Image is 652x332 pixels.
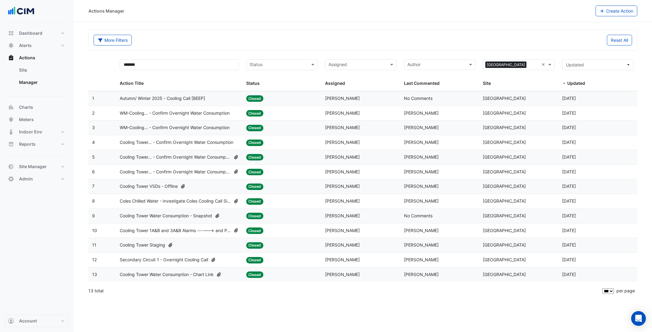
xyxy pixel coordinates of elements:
span: Admin [19,176,33,182]
span: 9 [92,213,95,218]
span: [PERSON_NAME] [404,242,439,247]
span: Cooling Tower Water Consumption - Chart Link [120,271,214,278]
span: No Comments [404,96,433,101]
span: Reports [19,141,36,147]
span: per page [616,288,635,293]
span: [PERSON_NAME] [325,257,360,262]
span: Updated [566,62,584,67]
span: [PERSON_NAME] [325,242,360,247]
span: Closed [246,271,264,278]
span: Charts [19,104,33,110]
img: Company Logo [7,5,35,17]
button: More Filters [94,35,132,45]
span: [GEOGRAPHIC_DATA] [483,184,526,189]
span: [PERSON_NAME] [404,110,439,116]
span: [GEOGRAPHIC_DATA] [483,154,526,160]
span: 7 [92,184,95,189]
span: Coles Chilled Water - Investigate Coles Cooling Call Signal [120,198,231,205]
app-icon: Dashboard [8,30,14,36]
span: [PERSON_NAME] [325,125,360,130]
span: 2022-02-18T15:52:01.238 [562,184,576,189]
span: 3 [92,125,95,130]
span: Actions [19,55,35,61]
div: Open Intercom Messenger [631,311,646,326]
span: 13 [92,272,97,277]
span: Closed [246,154,264,160]
span: Cooling Tower... - Confirm Overnight Water Consumption [120,154,231,161]
span: [PERSON_NAME] [325,272,360,277]
span: Closed [246,140,264,146]
span: 5 [92,154,95,160]
span: 2024-06-26T13:59:53.047 [562,140,576,145]
button: Updated [562,59,634,70]
span: [GEOGRAPHIC_DATA] [483,110,526,116]
span: Cooling Tower... - Confirm Overnight Water Consumption [120,139,233,146]
div: Actions [5,64,69,91]
span: [PERSON_NAME] [404,272,439,277]
span: [PERSON_NAME] [404,198,439,204]
span: Secondary Circuit 1 - Overnight Cooling Call [120,256,208,263]
span: [PERSON_NAME] [404,169,439,174]
span: [PERSON_NAME] [404,228,439,233]
button: Actions [5,52,69,64]
span: [PERSON_NAME] [404,257,439,262]
span: Closed [246,184,264,190]
span: Autumn/ Winter 2025 - Cooling Call [BEEP] [120,95,205,102]
div: Actions Manager [88,8,124,14]
app-icon: Charts [8,104,14,110]
button: Admin [5,173,69,185]
span: Closed [246,95,264,102]
span: [PERSON_NAME] [325,198,360,204]
span: Cooling Tower Water Consumption - Snapshot [120,212,212,219]
span: Closed [246,227,264,234]
span: 2021-05-20T17:05:13.081 [562,257,576,262]
span: [PERSON_NAME] [325,169,360,174]
span: Meters [19,117,34,123]
span: Closed [246,257,264,263]
span: [GEOGRAPHIC_DATA] [483,125,526,130]
span: WM-Cooling... - Confirm Overnight Water Consumption [120,124,230,131]
span: WM-Cooling... - Confirm Overnight Water Consumption [120,110,230,117]
span: 2021-11-22T11:40:33.980 [562,213,576,218]
button: Charts [5,101,69,113]
span: Closed [246,110,264,117]
span: 10 [92,228,97,233]
span: 4 [92,140,95,145]
app-icon: Indoor Env [8,129,14,135]
span: 2022-09-30T08:09:47.926 [562,169,576,174]
span: [PERSON_NAME] [325,154,360,160]
span: [PERSON_NAME] [325,140,360,145]
span: 2021-07-23T14:21:23.014 [562,228,576,233]
span: Cooling Tower Staging [120,242,165,249]
span: Closed [246,242,264,249]
span: No Comments [404,213,433,218]
span: Account [19,318,37,324]
span: [PERSON_NAME] [325,110,360,116]
span: Last Commented [404,81,440,86]
span: [PERSON_NAME] [325,184,360,189]
span: [GEOGRAPHIC_DATA] [483,213,526,218]
span: Alerts [19,42,32,49]
span: [GEOGRAPHIC_DATA] [483,272,526,277]
span: 2023-03-10T08:59:31.193 [562,154,576,160]
span: Cooling Tower 1A&B and 3A&B Alarms ------> and PlantPro Control [120,227,231,234]
span: [PERSON_NAME] [404,154,439,160]
span: 2021-05-20T16:59:07.763 [562,272,576,277]
button: Account [5,315,69,327]
span: 12 [92,257,97,262]
app-icon: Reports [8,141,14,147]
span: 6 [92,169,95,174]
span: Closed [246,169,264,175]
span: Closed [246,213,264,219]
span: 2025-07-08T15:42:04.106 [562,96,576,101]
span: Action Title [120,81,144,86]
span: [GEOGRAPHIC_DATA] [483,140,526,145]
div: 13 total [88,283,601,298]
span: [GEOGRAPHIC_DATA] [483,169,526,174]
span: [GEOGRAPHIC_DATA] [485,61,526,68]
span: Site [483,81,491,86]
span: Assigned [325,81,345,86]
button: Reset All [607,35,632,45]
span: 2022-02-02T13:35:56.604 [562,198,576,204]
span: 2021-06-01T13:19:50.833 [562,242,576,247]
